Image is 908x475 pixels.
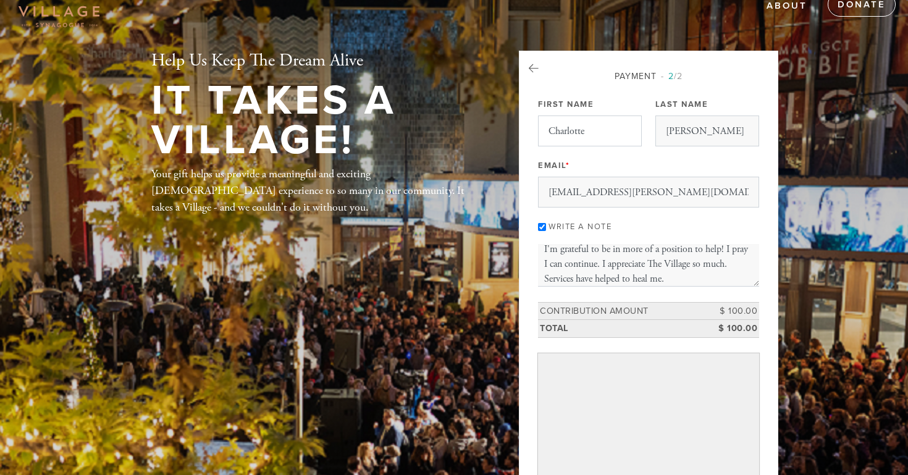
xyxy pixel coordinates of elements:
[668,71,674,82] span: 2
[538,70,759,83] div: Payment
[538,99,594,110] label: First Name
[538,320,704,338] td: Total
[151,51,479,72] h2: Help Us Keep The Dream Alive
[704,320,759,338] td: $ 100.00
[151,81,479,161] h1: It Takes A Village!
[538,160,570,171] label: Email
[655,99,708,110] label: Last Name
[704,302,759,320] td: $ 100.00
[538,302,704,320] td: Contribution Amount
[151,166,479,216] div: Your gift helps us provide a meaningful and exciting [DEMOGRAPHIC_DATA] experience to so many in ...
[661,71,683,82] span: /2
[549,222,612,232] label: Write a note
[566,161,570,170] span: This field is required.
